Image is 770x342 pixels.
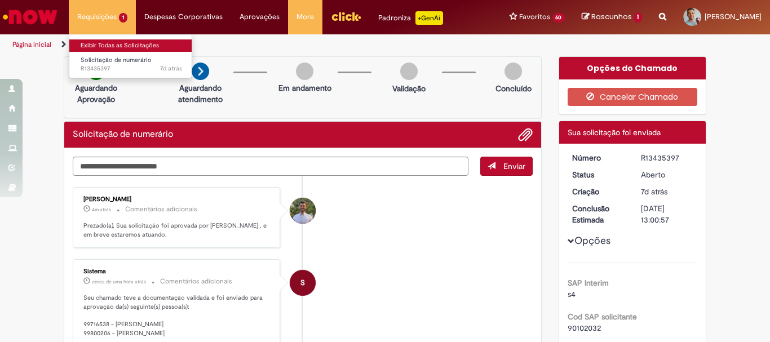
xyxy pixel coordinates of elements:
[160,277,232,286] small: Comentários adicionais
[552,13,565,23] span: 60
[495,83,532,94] p: Concluído
[641,186,693,197] div: 21/08/2025 10:37:31
[92,278,146,285] time: 28/08/2025 09:01:26
[69,39,193,52] a: Exibir Todas as Solicitações
[81,56,152,64] span: Solicitação de numerário
[641,169,693,180] div: Aberto
[415,11,443,25] p: +GenAi
[125,205,197,214] small: Comentários adicionais
[568,127,661,137] span: Sua solicitação foi enviada
[83,268,271,275] div: Sistema
[564,152,633,163] dt: Número
[705,12,762,21] span: [PERSON_NAME]
[641,186,667,197] time: 21/08/2025 10:37:31
[634,12,642,23] span: 1
[81,64,182,73] span: R13435397
[378,11,443,25] div: Padroniza
[568,278,609,288] b: SAP Interim
[1,6,59,28] img: ServiceNow
[160,64,182,73] time: 21/08/2025 10:37:32
[119,13,127,23] span: 1
[505,63,522,80] img: img-circle-grey.png
[564,203,633,225] dt: Conclusão Estimada
[568,312,637,322] b: Cod SAP solicitante
[69,54,193,75] a: Aberto R13435397 : Solicitação de numerário
[641,152,693,163] div: R13435397
[519,11,550,23] span: Favoritos
[173,82,228,105] p: Aguardando atendimento
[518,127,533,142] button: Adicionar anexos
[564,186,633,197] dt: Criação
[192,63,209,80] img: arrow-next.png
[296,63,313,80] img: img-circle-grey.png
[290,270,316,296] div: System
[69,82,123,105] p: Aguardando Aprovação
[559,57,706,79] div: Opções do Chamado
[568,289,576,299] span: s4
[480,157,533,176] button: Enviar
[582,12,642,23] a: Rascunhos
[641,186,667,197] span: 7d atrás
[568,88,698,106] button: Cancelar Chamado
[591,11,632,22] span: Rascunhos
[400,63,418,80] img: img-circle-grey.png
[12,40,51,49] a: Página inicial
[297,11,314,23] span: More
[392,83,426,94] p: Validação
[92,278,146,285] span: cerca de uma hora atrás
[83,221,271,239] p: Prezado(a), Sua solicitação foi aprovada por [PERSON_NAME] , e em breve estaremos atuando.
[641,203,693,225] div: [DATE] 13:00:57
[73,130,173,140] h2: Solicitação de numerário Histórico de tíquete
[8,34,505,55] ul: Trilhas de página
[331,8,361,25] img: click_logo_yellow_360x200.png
[240,11,280,23] span: Aprovações
[92,206,111,213] time: 28/08/2025 10:24:44
[160,64,182,73] span: 7d atrás
[73,157,468,176] textarea: Digite sua mensagem aqui...
[290,198,316,224] div: Thiago Carvalho Rodrigues Da Silva
[278,82,331,94] p: Em andamento
[77,11,117,23] span: Requisições
[300,269,305,296] span: S
[568,323,601,333] span: 90102032
[92,206,111,213] span: 4m atrás
[83,196,271,203] div: [PERSON_NAME]
[144,11,223,23] span: Despesas Corporativas
[69,34,192,78] ul: Requisições
[503,161,525,171] span: Enviar
[564,169,633,180] dt: Status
